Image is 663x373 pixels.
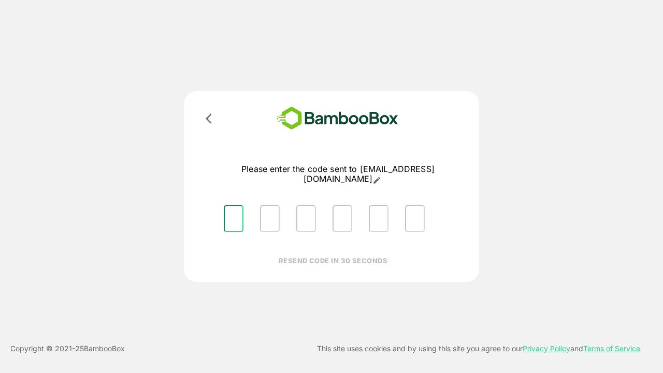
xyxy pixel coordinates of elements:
input: Please enter OTP character 5 [369,205,388,232]
p: This site uses cookies and by using this site you agree to our and [317,342,640,355]
input: Please enter OTP character 3 [296,205,316,232]
p: Copyright © 2021- 25 BambooBox [10,342,125,355]
input: Please enter OTP character 6 [405,205,425,232]
p: Please enter the code sent to [EMAIL_ADDRESS][DOMAIN_NAME] [215,164,460,184]
input: Please enter OTP character 2 [260,205,280,232]
img: bamboobox [262,104,413,133]
a: Terms of Service [583,344,640,353]
input: Please enter OTP character 4 [333,205,352,232]
input: Please enter OTP character 1 [224,205,243,232]
a: Privacy Policy [523,344,570,353]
